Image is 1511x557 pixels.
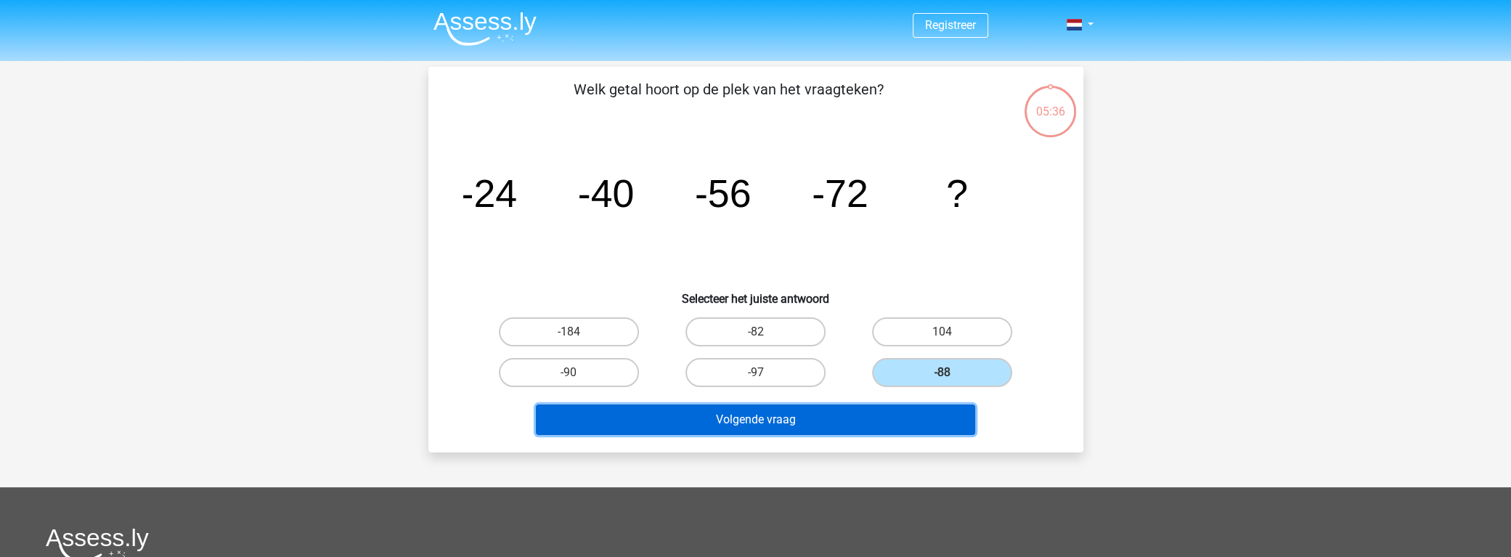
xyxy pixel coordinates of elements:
label: -90 [499,358,639,387]
tspan: -24 [460,171,517,215]
tspan: ? [946,171,968,215]
label: -184 [499,317,639,346]
tspan: -72 [812,171,868,215]
a: Registreer [925,18,976,32]
label: -88 [872,358,1012,387]
p: Welk getal hoort op de plek van het vraagteken? [452,78,1006,122]
div: 05:36 [1023,84,1078,121]
button: Volgende vraag [536,404,975,435]
tspan: -56 [694,171,751,215]
h6: Selecteer het juiste antwoord [452,280,1060,306]
label: -97 [685,358,826,387]
img: Assessly [433,12,537,46]
label: -82 [685,317,826,346]
tspan: -40 [577,171,634,215]
label: 104 [872,317,1012,346]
